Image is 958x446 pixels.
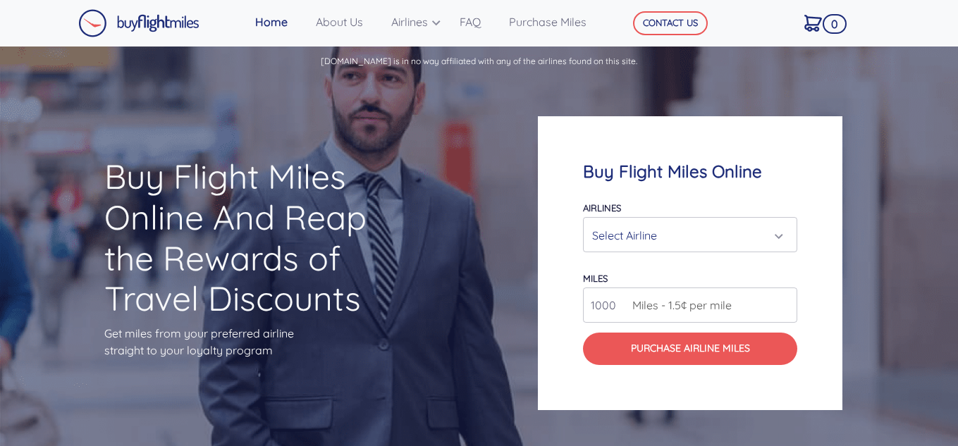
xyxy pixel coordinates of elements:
label: Airlines [583,202,621,213]
a: About Us [310,8,386,36]
h4: Buy Flight Miles Online [583,161,797,182]
h1: Buy Flight Miles Online And Reap the Rewards of Travel Discounts [104,156,420,318]
p: Get miles from your preferred airline straight to your loyalty program [104,325,420,359]
span: 0 [823,14,847,34]
button: Purchase Airline Miles [583,333,797,364]
span: Miles - 1.5¢ per mile [625,297,732,314]
a: Home [250,8,310,36]
img: Cart [804,15,822,32]
img: Buy Flight Miles Logo [78,9,199,37]
a: Buy Flight Miles Logo [78,6,199,41]
div: Select Airline [592,222,780,249]
a: FAQ [454,8,503,36]
a: Purchase Miles [503,8,609,36]
a: 0 [799,8,842,37]
button: Select Airline [583,217,797,252]
a: Airlines [386,8,453,36]
button: CONTACT US [633,11,708,35]
label: miles [583,273,608,284]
